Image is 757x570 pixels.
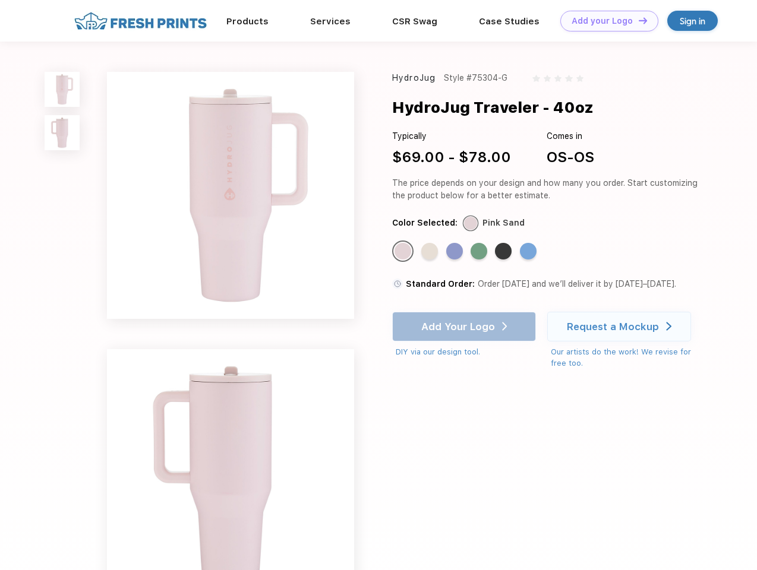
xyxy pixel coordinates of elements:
[666,322,671,331] img: white arrow
[576,75,583,82] img: gray_star.svg
[572,16,633,26] div: Add your Logo
[547,147,594,168] div: OS-OS
[495,243,512,259] div: Black
[392,147,511,168] div: $69.00 - $78.00
[45,115,80,150] img: func=resize&h=100
[392,130,511,142] div: Typically
[547,130,594,142] div: Comes in
[392,96,594,119] div: HydroJug Traveler - 40oz
[392,217,458,229] div: Color Selected:
[471,243,487,259] div: Sage
[544,75,551,82] img: gray_star.svg
[444,72,507,84] div: Style #75304-G
[406,279,475,289] span: Standard Order:
[639,17,647,24] img: DT
[567,321,659,332] div: Request a Mockup
[107,72,354,319] img: func=resize&h=640
[396,346,536,358] div: DIY via our design tool.
[551,346,702,369] div: Our artists do the work! We revise for free too.
[71,11,210,31] img: fo%20logo%202.webp
[392,72,436,84] div: HydroJug
[392,278,403,289] img: standard order
[667,11,718,31] a: Sign in
[478,279,676,289] span: Order [DATE] and we’ll deliver it by [DATE]–[DATE].
[45,72,80,107] img: func=resize&h=100
[554,75,562,82] img: gray_star.svg
[446,243,463,259] div: Peri
[395,243,411,259] div: Pink Sand
[565,75,572,82] img: gray_star.svg
[482,217,525,229] div: Pink Sand
[532,75,540,82] img: gray_star.svg
[520,243,537,259] div: Riptide
[392,177,702,202] div: The price depends on your design and how many you order. Start customizing the product below for ...
[226,16,269,27] a: Products
[680,14,705,28] div: Sign in
[421,243,438,259] div: Cream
